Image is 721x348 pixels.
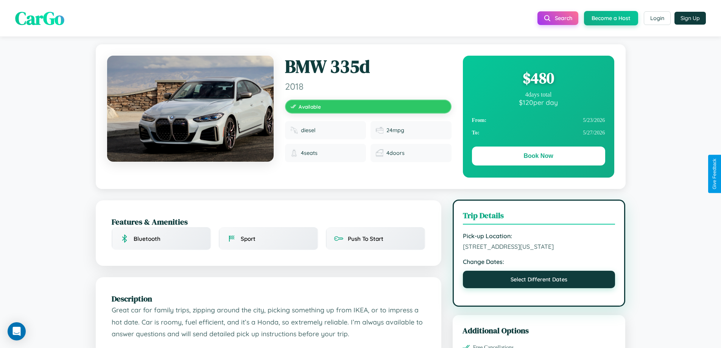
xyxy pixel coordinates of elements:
img: Fuel type [290,126,298,134]
span: Search [555,15,572,22]
span: Bluetooth [134,235,160,242]
strong: Pick-up Location: [463,232,615,240]
h2: Features & Amenities [112,216,425,227]
h1: BMW 335d [285,56,452,78]
img: Fuel efficiency [376,126,383,134]
div: 5 / 23 / 2026 [472,114,605,126]
button: Select Different Dates [463,271,615,288]
div: $ 120 per day [472,98,605,106]
span: diesel [301,127,316,134]
div: Open Intercom Messenger [8,322,26,340]
span: 2018 [285,81,452,92]
img: Doors [376,149,383,157]
span: [STREET_ADDRESS][US_STATE] [463,243,615,250]
span: 4 doors [386,150,405,156]
div: Give Feedback [712,159,717,189]
button: Search [537,11,578,25]
button: Sign Up [674,12,706,25]
strong: To: [472,130,480,136]
button: Book Now [472,147,605,165]
span: Sport [241,235,255,242]
h3: Additional Options [462,325,616,336]
span: 4 seats [301,150,318,156]
img: Seats [290,149,298,157]
span: CarGo [15,6,64,31]
span: Available [299,103,321,110]
h2: Description [112,293,425,304]
strong: From: [472,117,487,123]
strong: Change Dates: [463,258,615,265]
span: Push To Start [348,235,383,242]
div: 4 days total [472,91,605,98]
img: BMW 335d 2018 [107,56,274,162]
p: Great car for family trips, zipping around the city, picking something up from IKEA, or to impres... [112,304,425,340]
h3: Trip Details [463,210,615,225]
span: 24 mpg [386,127,404,134]
div: $ 480 [472,68,605,88]
div: 5 / 27 / 2026 [472,126,605,139]
button: Login [644,11,671,25]
button: Become a Host [584,11,638,25]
